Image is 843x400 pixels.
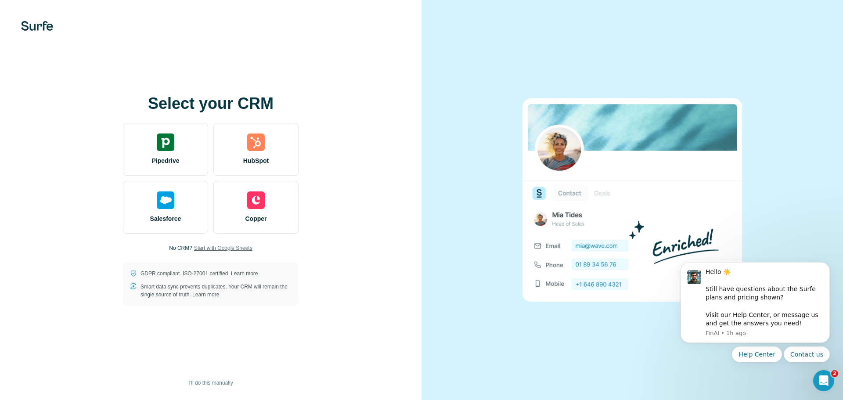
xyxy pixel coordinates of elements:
span: Salesforce [150,214,181,223]
span: Copper [245,214,267,223]
img: Surfe's logo [21,21,53,31]
iframe: Intercom live chat [813,370,834,391]
a: Learn more [192,292,219,298]
button: I’ll do this manually [182,376,239,389]
p: GDPR compliant. ISO-27001 certified. [140,270,258,277]
img: none image [522,98,742,302]
img: salesforce's logo [157,191,174,209]
iframe: Intercom notifications message [667,251,843,396]
span: I’ll do this manually [188,379,233,387]
span: Pipedrive [151,156,179,165]
img: hubspot's logo [247,133,265,151]
p: Smart data sync prevents duplicates. Your CRM will remain the single source of truth. [140,283,292,299]
span: 2 [831,370,838,377]
p: No CRM? [169,244,192,252]
button: Start with Google Sheets [194,244,252,252]
a: Learn more [231,270,258,277]
span: HubSpot [243,156,269,165]
img: copper's logo [247,191,265,209]
img: pipedrive's logo [157,133,174,151]
h1: Select your CRM [123,95,299,112]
